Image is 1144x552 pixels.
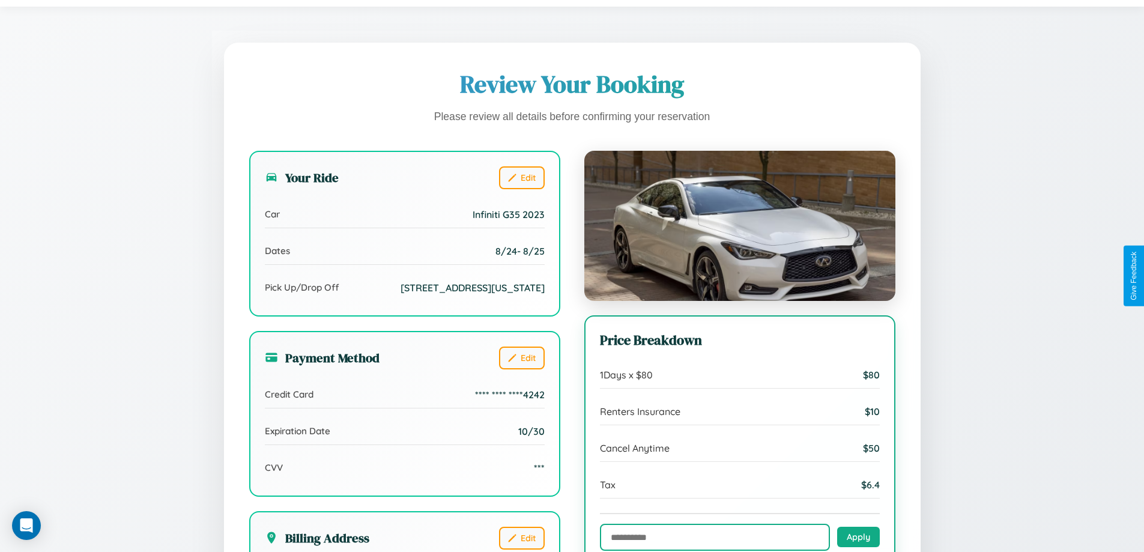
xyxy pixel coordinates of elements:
button: Edit [499,166,545,189]
div: Open Intercom Messenger [12,511,41,540]
span: Infiniti G35 2023 [473,208,545,220]
span: Tax [600,479,616,491]
span: Dates [265,245,290,256]
h3: Billing Address [265,529,369,547]
span: $ 10 [865,405,880,417]
span: [STREET_ADDRESS][US_STATE] [401,282,545,294]
h3: Payment Method [265,349,380,366]
span: CVV [265,462,283,473]
h3: Price Breakdown [600,331,880,350]
p: Please review all details before confirming your reservation [249,108,895,127]
span: Cancel Anytime [600,442,670,454]
span: $ 80 [863,369,880,381]
span: Credit Card [265,389,313,400]
span: Renters Insurance [600,405,680,417]
span: Expiration Date [265,425,330,437]
span: Car [265,208,280,220]
span: $ 6.4 [861,479,880,491]
span: 10/30 [518,425,545,437]
button: Apply [837,527,880,547]
div: Give Feedback [1130,252,1138,300]
button: Edit [499,527,545,550]
span: 1 Days x $ 80 [600,369,653,381]
span: 8 / 24 - 8 / 25 [495,245,545,257]
span: Pick Up/Drop Off [265,282,339,293]
h3: Your Ride [265,169,339,186]
img: Infiniti G35 [584,151,895,301]
h1: Review Your Booking [249,68,895,100]
button: Edit [499,347,545,369]
span: $ 50 [863,442,880,454]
